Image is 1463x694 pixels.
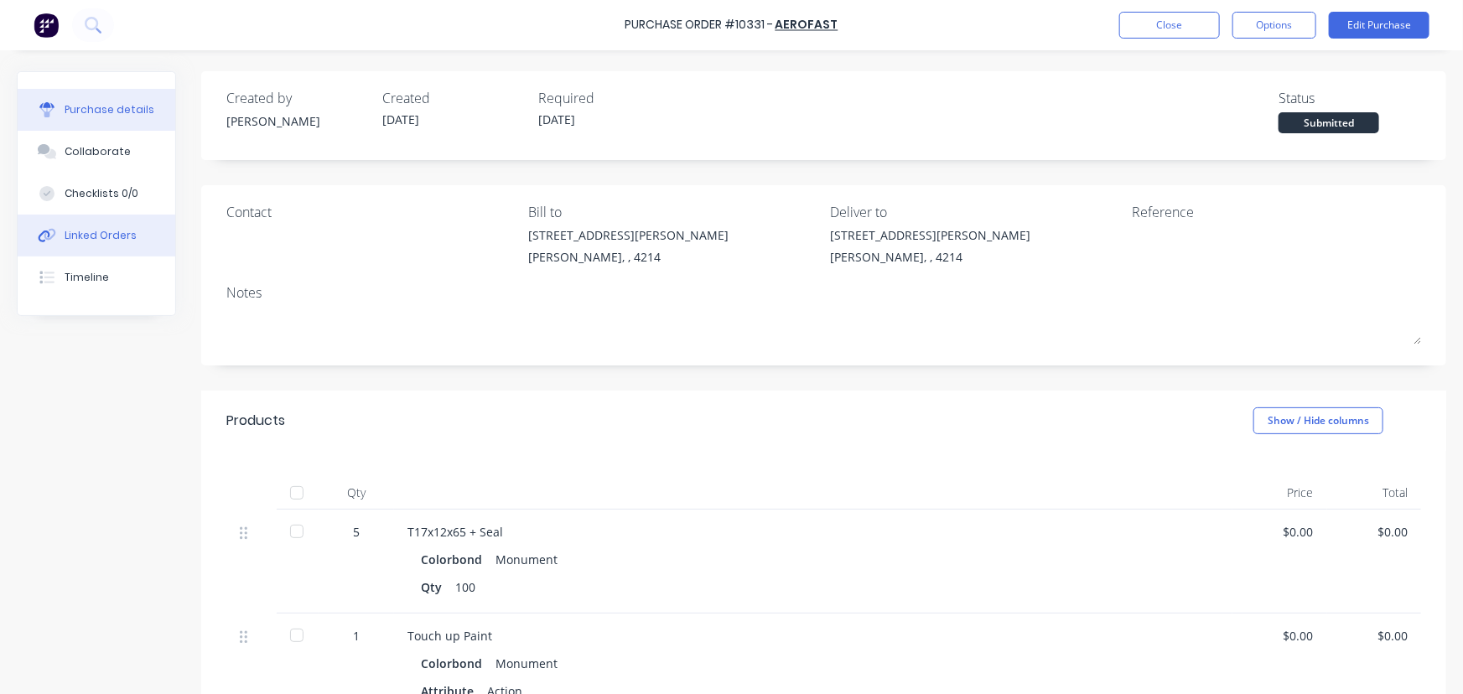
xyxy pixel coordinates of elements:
div: $0.00 [1246,627,1314,645]
div: Linked Orders [65,228,137,243]
button: Checklists 0/0 [18,173,175,215]
div: Bill to [528,202,817,222]
div: $0.00 [1341,523,1409,541]
div: Status [1279,88,1421,108]
div: $0.00 [1341,627,1409,645]
div: Notes [226,282,1421,303]
div: Submitted [1279,112,1379,133]
div: Created by [226,88,369,108]
div: Price [1232,476,1327,510]
div: Touch up Paint [407,627,1219,645]
div: 5 [332,523,381,541]
button: Show / Hide columns [1253,407,1383,434]
div: [STREET_ADDRESS][PERSON_NAME] [528,226,729,244]
div: Monument [495,651,558,676]
button: Purchase details [18,89,175,131]
div: Qty [319,476,394,510]
div: $0.00 [1246,523,1314,541]
div: Deliver to [830,202,1119,222]
div: T17x12x65 + Seal [407,523,1219,541]
div: 100 [455,575,475,599]
div: [PERSON_NAME], , 4214 [528,248,729,266]
div: [PERSON_NAME], , 4214 [830,248,1030,266]
button: Options [1232,12,1316,39]
div: Colorbond [421,651,489,676]
div: Qty [421,575,455,599]
div: Products [226,411,285,431]
div: Contact [226,202,516,222]
div: Checklists 0/0 [65,186,138,201]
div: Created [382,88,525,108]
button: Edit Purchase [1329,12,1429,39]
button: Linked Orders [18,215,175,256]
div: Total [1327,476,1422,510]
div: Timeline [65,270,109,285]
button: Collaborate [18,131,175,173]
div: Reference [1132,202,1421,222]
button: Close [1119,12,1220,39]
div: Colorbond [421,547,489,572]
div: Purchase details [65,102,154,117]
div: Collaborate [65,144,131,159]
div: Required [538,88,681,108]
div: Monument [495,547,558,572]
div: [PERSON_NAME] [226,112,369,130]
img: Factory [34,13,59,38]
div: [STREET_ADDRESS][PERSON_NAME] [830,226,1030,244]
a: Aerofast [776,17,838,34]
button: Timeline [18,256,175,298]
div: Purchase Order #10331 - [625,17,774,34]
div: 1 [332,627,381,645]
